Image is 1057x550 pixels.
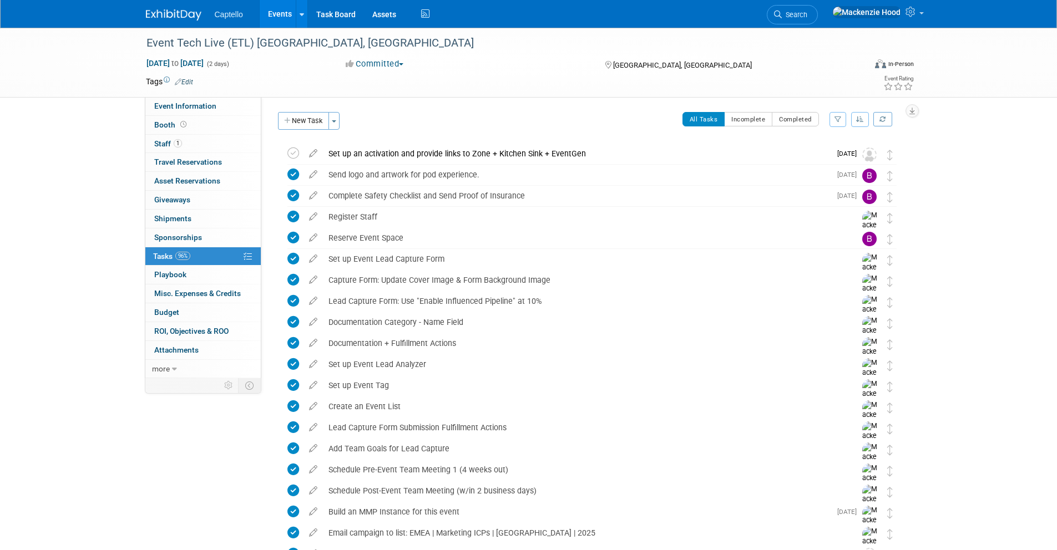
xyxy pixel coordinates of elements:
span: Booth [154,120,189,129]
span: Event Information [154,101,216,110]
span: Tasks [153,252,190,261]
div: Documentation + Fulfillment Actions [323,334,840,353]
a: Event Information [145,97,261,115]
div: Email campaign to list: EMEA | Marketing ICPs | [GEOGRAPHIC_DATA] | 2025 [323,523,840,542]
span: ROI, Objectives & ROO [154,327,229,335]
a: Misc. Expenses & Credits [145,284,261,303]
td: Personalize Event Tab Strip [219,378,239,393]
a: Tasks96% [145,247,261,266]
div: Create an Event List [323,397,840,416]
span: 1 [174,139,182,147]
img: Mackenzie Hood [862,316,879,355]
div: Set up an activation and provide links to Zone + Kitchen Sink + EventGen [323,144,831,163]
img: Format-Inperson.png [875,59,886,68]
a: edit [304,170,323,180]
span: [GEOGRAPHIC_DATA], [GEOGRAPHIC_DATA] [613,61,752,69]
i: Move task [887,150,893,160]
div: Add Team Goals for Lead Capture [323,439,840,458]
a: edit [304,212,323,222]
div: Complete Safety Checklist and Send Proof of Insurance [323,186,831,205]
a: edit [304,296,323,306]
span: more [152,364,170,373]
img: Mackenzie Hood [862,485,879,524]
button: New Task [278,112,329,130]
div: Build an MMP Instance for this event [323,502,831,521]
img: Mackenzie Hood [862,211,879,250]
a: edit [304,486,323,496]
i: Move task [887,487,893,497]
i: Move task [887,255,893,266]
span: [DATE] [837,150,862,157]
button: All Tasks [682,112,725,126]
span: Travel Reservations [154,157,222,166]
div: In-Person [888,60,914,68]
div: Set up Event Lead Capture Form [323,249,840,268]
a: Refresh [873,112,892,126]
a: edit [304,465,323,475]
span: Staff [154,139,182,148]
a: Shipments [145,210,261,228]
i: Move task [887,424,893,434]
a: Attachments [145,341,261,359]
img: Brad Froese [862,232,877,246]
td: Toggle Event Tabs [238,378,261,393]
a: Asset Reservations [145,172,261,190]
a: edit [304,507,323,517]
i: Move task [887,466,893,476]
div: Schedule Post-Event Team Meeting (w/in 2 business days) [323,481,840,500]
img: ExhibitDay [146,9,201,21]
span: Attachments [154,345,199,354]
a: Playbook [145,266,261,284]
a: edit [304,338,323,348]
td: Tags [146,76,193,87]
a: edit [304,233,323,243]
span: Shipments [154,214,191,223]
div: Reserve Event Space [323,228,840,247]
span: Booth not reserved yet [178,120,189,129]
span: Playbook [154,270,186,279]
img: Mackenzie Hood [862,442,879,482]
a: edit [304,401,323,411]
div: Register Staff [323,207,840,226]
img: Unassigned [862,147,877,162]
a: edit [304,380,323,390]
img: Mackenzie Hood [862,295,879,334]
a: Staff1 [145,135,261,153]
i: Move task [887,339,893,350]
i: Move task [887,171,893,181]
i: Move task [887,508,893,518]
i: Move task [887,403,893,413]
a: Booth [145,116,261,134]
button: Incomplete [724,112,772,126]
span: [DATE] [837,508,862,516]
a: more [145,360,261,378]
a: edit [304,275,323,285]
img: Mackenzie Hood [862,379,879,419]
a: ROI, Objectives & ROO [145,322,261,340]
img: Mackenzie Hood [862,274,879,313]
div: Lead Capture Form Submission Fulfillment Actions [323,418,840,437]
div: Schedule Pre-Event Team Meeting 1 (4 weeks out) [323,460,840,479]
i: Move task [887,276,893,287]
button: Committed [342,58,408,70]
i: Move task [887,381,893,392]
a: edit [304,191,323,201]
span: [DATE] [837,192,862,200]
img: Brad Froese [862,169,877,183]
span: [DATE] [837,171,862,179]
span: Asset Reservations [154,176,220,185]
a: Search [767,5,818,24]
div: Event Format [800,58,914,74]
img: Mackenzie Hood [862,421,879,461]
span: Giveaways [154,195,190,204]
a: edit [304,422,323,432]
span: Search [782,11,807,19]
div: Set up Event Lead Analyzer [323,355,840,374]
span: Misc. Expenses & Credits [154,289,241,298]
a: Giveaways [145,191,261,209]
span: Sponsorships [154,233,202,242]
div: Capture Form: Update Cover Image & Form Background Image [323,271,840,289]
img: Mackenzie Hood [862,337,879,376]
img: Brad Froese [862,190,877,204]
i: Move task [887,192,893,202]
